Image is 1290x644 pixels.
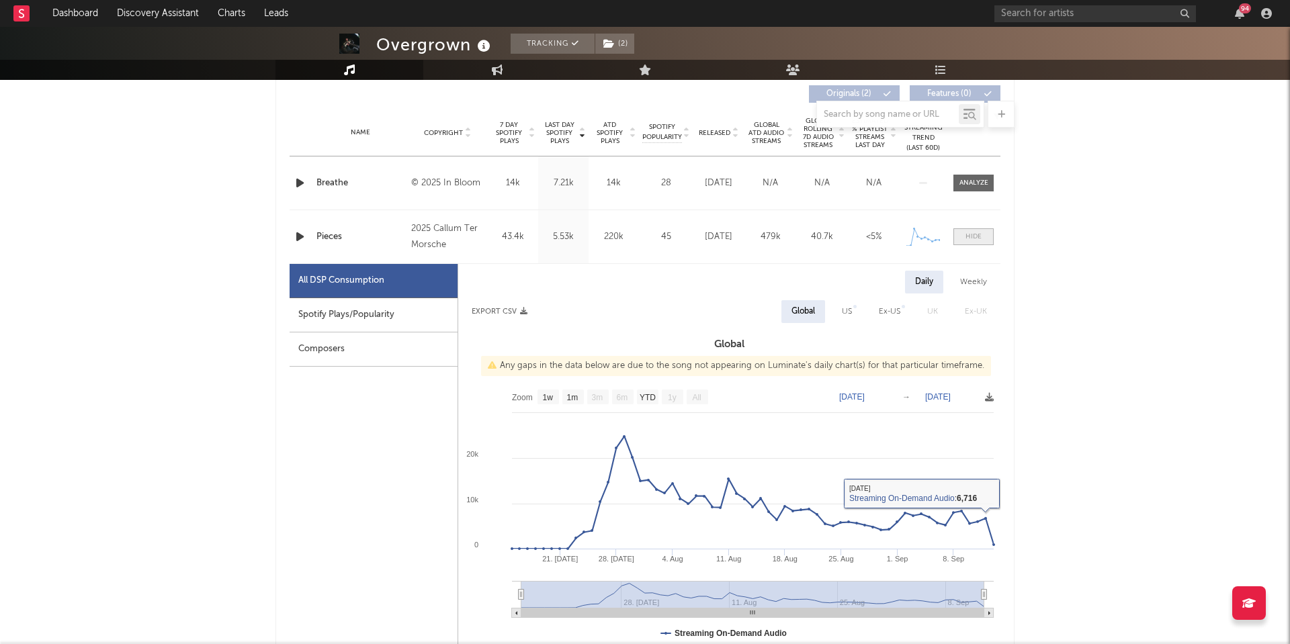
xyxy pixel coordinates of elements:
button: Export CSV [472,308,527,316]
input: Search for artists [994,5,1196,22]
text: 1m [567,393,578,402]
div: All DSP Consumption [290,264,458,298]
div: 14k [592,177,636,190]
span: Copyright [424,129,463,137]
div: Composers [290,332,458,367]
div: Ex-US [879,304,900,320]
div: Global [791,304,815,320]
text: Streaming On-Demand Audio [675,629,787,638]
div: N/A [851,177,896,190]
text: YTD [640,393,656,402]
div: N/A [748,177,793,190]
text: 28. [DATE] [599,555,634,563]
div: 14k [491,177,535,190]
button: Features(0) [910,85,1000,103]
span: Global ATD Audio Streams [748,121,785,145]
div: <5% [851,230,896,244]
div: Weekly [950,271,997,293]
text: 1y [668,393,677,402]
div: 28 [642,177,689,190]
span: Features ( 0 ) [918,90,980,98]
div: Name [316,128,404,138]
span: 7 Day Spotify Plays [491,121,527,145]
text: Zoom [512,393,533,402]
span: ATD Spotify Plays [592,121,628,145]
div: 5.53k [542,230,585,244]
div: [DATE] [696,177,741,190]
span: Global Rolling 7D Audio Streams [800,117,836,149]
span: Estimated % Playlist Streams Last Day [851,117,888,149]
div: 2025 Callum Ter Morsche [411,221,484,253]
text: 0 [474,541,478,549]
text: 10k [466,496,478,504]
div: 40.7k [800,230,845,244]
button: 94 [1235,8,1244,19]
text: [DATE] [839,392,865,402]
div: © 2025 In Bloom [411,175,484,191]
text: 8. Sep [943,555,964,563]
div: 94 [1239,3,1251,13]
text: 25. Aug [828,555,853,563]
text: 20k [466,450,478,458]
text: [DATE] [925,392,951,402]
div: US [842,304,852,320]
text: 3m [592,393,603,402]
button: (2) [595,34,634,54]
text: 11. Aug [716,555,741,563]
text: 6m [617,393,628,402]
div: 43.4k [491,230,535,244]
a: Pieces [316,230,404,244]
h3: Global [458,336,1000,353]
text: 1. Sep [887,555,908,563]
button: Tracking [511,34,595,54]
div: Global Streaming Trend (Last 60D) [903,113,943,153]
div: 220k [592,230,636,244]
div: 7.21k [542,177,585,190]
text: All [692,393,701,402]
div: [DATE] [696,230,741,244]
text: 21. [DATE] [542,555,578,563]
span: Last Day Spotify Plays [542,121,577,145]
div: 479k [748,230,793,244]
div: Any gaps in the data below are due to the song not appearing on Luminate's daily chart(s) for tha... [481,356,991,376]
div: 45 [642,230,689,244]
input: Search by song name or URL [817,109,959,120]
a: Breathe [316,177,404,190]
text: 1w [543,393,554,402]
span: ( 2 ) [595,34,635,54]
div: All DSP Consumption [298,273,384,289]
span: Originals ( 2 ) [818,90,879,98]
div: N/A [800,177,845,190]
span: Released [699,129,730,137]
text: 4. Aug [662,555,683,563]
text: → [902,392,910,402]
span: Spotify Popularity [642,122,682,142]
div: Spotify Plays/Popularity [290,298,458,332]
div: Overgrown [376,34,494,56]
div: Daily [905,271,943,293]
button: Originals(2) [809,85,900,103]
text: 18. Aug [773,555,798,563]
